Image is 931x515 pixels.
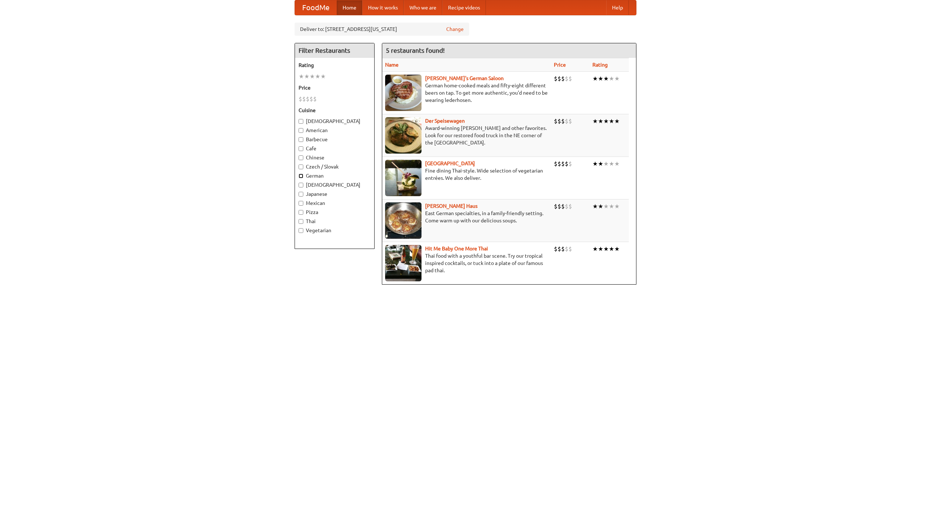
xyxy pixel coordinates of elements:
li: $ [561,117,565,125]
li: ★ [609,202,614,210]
p: Thai food with a youthful bar scene. Try our tropical inspired cocktails, or tuck into a plate of... [385,252,548,274]
li: ★ [609,75,614,83]
li: ★ [609,117,614,125]
ng-pluralize: 5 restaurants found! [386,47,445,54]
img: babythai.jpg [385,245,421,281]
a: Rating [592,62,608,68]
p: Award-winning [PERSON_NAME] and other favorites. Look for our restored food truck in the NE corne... [385,124,548,146]
li: ★ [309,72,315,80]
li: $ [306,95,309,103]
li: ★ [592,245,598,253]
li: $ [568,117,572,125]
li: $ [568,245,572,253]
li: $ [561,245,565,253]
label: [DEMOGRAPHIC_DATA] [299,181,371,189]
label: American [299,127,371,134]
li: ★ [315,72,320,80]
label: Chinese [299,154,371,161]
input: Thai [299,219,303,224]
li: $ [568,202,572,210]
li: ★ [592,75,598,83]
li: ★ [598,75,603,83]
li: $ [558,75,561,83]
label: Cafe [299,145,371,152]
input: Japanese [299,192,303,197]
li: ★ [592,117,598,125]
li: $ [309,95,313,103]
input: [DEMOGRAPHIC_DATA] [299,183,303,187]
input: Cafe [299,146,303,151]
li: $ [565,202,568,210]
label: Czech / Slovak [299,163,371,170]
a: Name [385,62,399,68]
li: ★ [609,160,614,168]
li: $ [554,117,558,125]
li: $ [561,160,565,168]
li: $ [299,95,302,103]
li: ★ [603,75,609,83]
li: $ [554,245,558,253]
input: Czech / Slovak [299,165,303,169]
label: Vegetarian [299,227,371,234]
li: $ [561,75,565,83]
li: $ [558,245,561,253]
a: How it works [362,0,404,15]
p: German home-cooked meals and fifty-eight different beers on tap. To get more authentic, you'd nee... [385,82,548,104]
li: $ [302,95,306,103]
a: Recipe videos [442,0,486,15]
li: $ [565,245,568,253]
li: $ [565,160,568,168]
input: Vegetarian [299,228,303,233]
li: $ [554,75,558,83]
a: Der Speisewagen [425,118,465,124]
li: $ [568,160,572,168]
input: Mexican [299,201,303,206]
a: [GEOGRAPHIC_DATA] [425,161,475,166]
a: Change [446,25,464,33]
a: Hit Me Baby One More Thai [425,246,488,251]
li: ★ [592,160,598,168]
input: American [299,128,303,133]
label: Thai [299,218,371,225]
h5: Rating [299,62,371,69]
a: Price [554,62,566,68]
a: [PERSON_NAME] Haus [425,203,478,209]
label: Barbecue [299,136,371,143]
li: ★ [592,202,598,210]
h4: Filter Restaurants [295,43,374,58]
li: $ [554,160,558,168]
a: FoodMe [295,0,337,15]
li: ★ [304,72,309,80]
label: [DEMOGRAPHIC_DATA] [299,118,371,125]
li: $ [565,75,568,83]
a: Help [606,0,629,15]
li: $ [313,95,317,103]
h5: Price [299,84,371,91]
li: ★ [614,245,620,253]
li: ★ [614,160,620,168]
label: Pizza [299,209,371,216]
li: ★ [614,75,620,83]
a: Who we are [404,0,442,15]
li: ★ [603,160,609,168]
input: [DEMOGRAPHIC_DATA] [299,119,303,124]
label: German [299,172,371,179]
li: ★ [603,202,609,210]
li: $ [561,202,565,210]
li: ★ [614,202,620,210]
a: [PERSON_NAME]'s German Saloon [425,75,504,81]
img: satay.jpg [385,160,421,196]
li: ★ [603,117,609,125]
div: Deliver to: [STREET_ADDRESS][US_STATE] [295,23,469,36]
li: ★ [614,117,620,125]
input: Pizza [299,210,303,215]
li: $ [565,117,568,125]
li: ★ [299,72,304,80]
img: kohlhaus.jpg [385,202,421,239]
li: ★ [598,160,603,168]
label: Mexican [299,199,371,207]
